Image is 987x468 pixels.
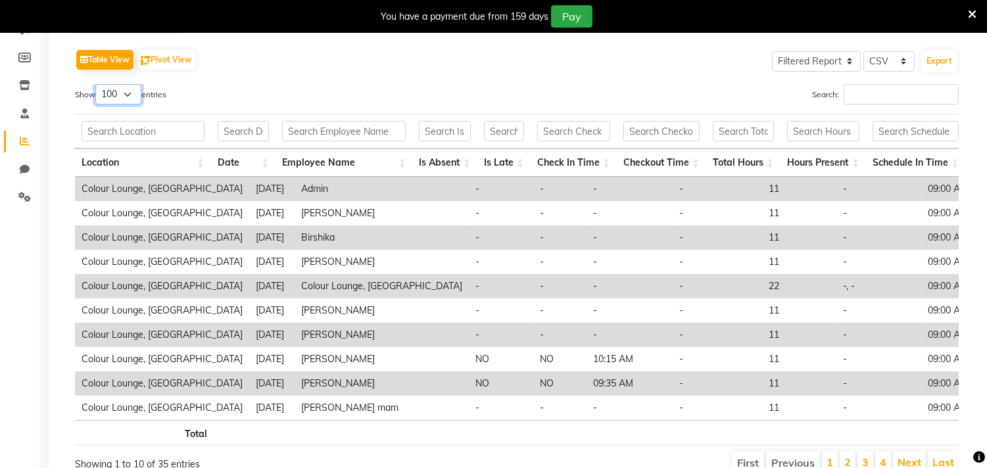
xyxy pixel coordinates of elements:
[836,371,921,396] td: -
[295,323,469,347] td: [PERSON_NAME]
[249,347,295,371] td: [DATE]
[412,149,477,177] th: Is Absent: activate to sort column ascending
[762,396,836,420] td: 11
[762,250,836,274] td: 11
[211,149,276,177] th: Date: activate to sort column ascending
[673,347,762,371] td: -
[469,274,533,298] td: -
[249,225,295,250] td: [DATE]
[836,225,921,250] td: -
[921,50,957,72] button: Export
[75,84,166,105] label: Show entries
[587,347,673,371] td: 10:15 AM
[249,298,295,323] td: [DATE]
[75,323,249,347] td: Colour Lounge, [GEOGRAPHIC_DATA]
[587,250,673,274] td: -
[533,323,587,347] td: -
[533,371,587,396] td: NO
[75,177,249,201] td: Colour Lounge, [GEOGRAPHIC_DATA]
[469,298,533,323] td: -
[762,177,836,201] td: 11
[75,250,249,274] td: Colour Lounge, [GEOGRAPHIC_DATA]
[469,201,533,225] td: -
[249,201,295,225] td: [DATE]
[836,347,921,371] td: -
[75,420,214,446] th: Total
[836,201,921,225] td: -
[836,177,921,201] td: -
[249,396,295,420] td: [DATE]
[762,298,836,323] td: 11
[533,225,587,250] td: -
[295,250,469,274] td: [PERSON_NAME]
[617,149,706,177] th: Checkout Time: activate to sort column ascending
[469,371,533,396] td: NO
[295,298,469,323] td: [PERSON_NAME]
[762,274,836,298] td: 22
[673,177,762,201] td: -
[836,298,921,323] td: -
[533,201,587,225] td: -
[249,274,295,298] td: [DATE]
[836,323,921,347] td: -
[836,274,921,298] td: -, -
[75,274,249,298] td: Colour Lounge, [GEOGRAPHIC_DATA]
[75,225,249,250] td: Colour Lounge, [GEOGRAPHIC_DATA]
[295,274,469,298] td: Colour Lounge, [GEOGRAPHIC_DATA]
[673,323,762,347] td: -
[469,396,533,420] td: -
[587,201,673,225] td: -
[673,371,762,396] td: -
[673,274,762,298] td: -
[587,177,673,201] td: -
[75,149,211,177] th: Location: activate to sort column ascending
[276,149,413,177] th: Employee Name: activate to sort column ascending
[762,347,836,371] td: 11
[282,121,406,141] input: Search Employee Name
[484,121,524,141] input: Search Is Late
[762,371,836,396] td: 11
[381,10,548,24] div: You have a payment due from 159 days
[706,149,781,177] th: Total Hours: activate to sort column ascending
[873,121,959,141] input: Search Schedule In Time
[469,250,533,274] td: -
[249,371,295,396] td: [DATE]
[787,121,859,141] input: Search Hours Present
[75,347,249,371] td: Colour Lounge, [GEOGRAPHIC_DATA]
[469,323,533,347] td: -
[95,84,141,105] select: Showentries
[533,274,587,298] td: -
[295,201,469,225] td: [PERSON_NAME]
[75,298,249,323] td: Colour Lounge, [GEOGRAPHIC_DATA]
[623,121,700,141] input: Search Checkout Time
[249,323,295,347] td: [DATE]
[587,225,673,250] td: -
[836,396,921,420] td: -
[82,121,205,141] input: Search Location
[587,396,673,420] td: -
[673,201,762,225] td: -
[533,250,587,274] td: -
[537,121,610,141] input: Search Check In Time
[76,50,133,70] button: Table View
[673,298,762,323] td: -
[673,250,762,274] td: -
[836,250,921,274] td: -
[137,50,195,70] button: Pivot View
[218,121,269,141] input: Search Date
[533,396,587,420] td: -
[419,121,470,141] input: Search Is Absent
[469,177,533,201] td: -
[141,56,151,66] img: pivot.png
[477,149,531,177] th: Is Late: activate to sort column ascending
[75,201,249,225] td: Colour Lounge, [GEOGRAPHIC_DATA]
[673,396,762,420] td: -
[75,396,249,420] td: Colour Lounge, [GEOGRAPHIC_DATA]
[533,177,587,201] td: -
[551,5,592,28] button: Pay
[533,298,587,323] td: -
[249,250,295,274] td: [DATE]
[295,347,469,371] td: [PERSON_NAME]
[866,149,965,177] th: Schedule In Time: activate to sort column ascending
[469,225,533,250] td: -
